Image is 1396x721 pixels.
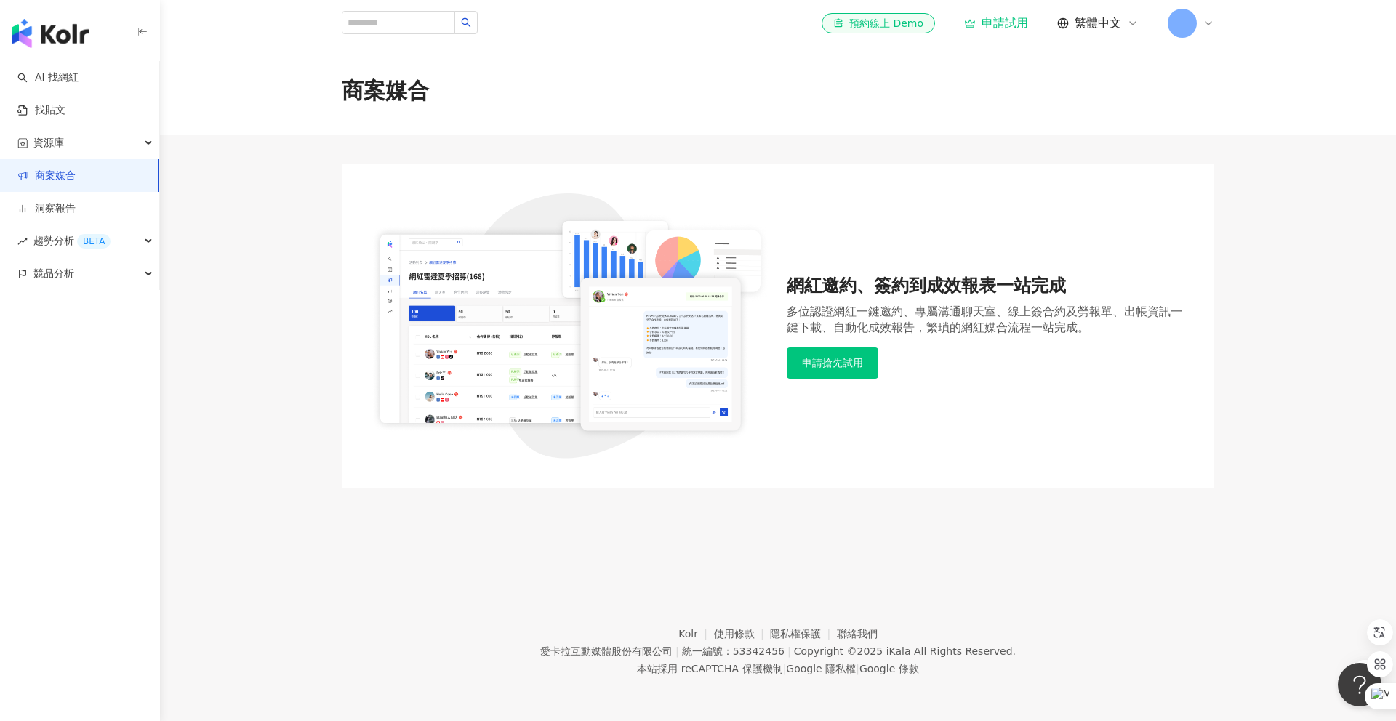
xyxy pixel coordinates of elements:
[1075,15,1121,31] span: 繁體中文
[822,13,935,33] a: 預約線上 Demo
[833,16,923,31] div: 預約線上 Demo
[783,663,787,674] span: |
[17,103,65,118] a: 找貼文
[770,628,837,640] a: 隱私權保護
[77,234,111,249] div: BETA
[637,660,918,677] span: 本站採用 reCAPTCHA 保護機制
[964,16,1028,31] a: 申請試用
[33,126,64,159] span: 資源庫
[886,645,911,657] a: iKala
[714,628,771,640] a: 使用條款
[678,628,713,640] a: Kolr
[786,663,856,674] a: Google 隱私權
[33,257,74,290] span: 競品分析
[17,236,28,246] span: rise
[682,645,785,657] div: 統一編號：53342456
[837,628,878,640] a: 聯絡我們
[461,17,471,28] span: search
[1338,663,1381,706] iframe: Help Scout Beacon - Open
[540,645,673,657] div: 愛卡拉互動媒體股份有限公司
[17,201,76,216] a: 洞察報告
[856,663,859,674] span: |
[787,645,791,657] span: |
[787,304,1185,336] div: 多位認證網紅一鍵邀約、專屬溝通聊天室、線上簽合約及勞報單、出帳資訊一鍵下載、自動化成效報告，繁瑣的網紅媒合流程一站完成。
[33,225,111,257] span: 趨勢分析
[794,645,1016,657] div: Copyright © 2025 All Rights Reserved.
[12,19,89,48] img: logo
[17,71,79,85] a: searchAI 找網紅
[787,347,878,378] button: 申請搶先試用
[859,663,919,674] a: Google 條款
[342,76,429,106] div: 商案媒合
[675,645,679,657] span: |
[371,193,769,459] img: 網紅邀約、簽約到成效報表一站完成
[17,169,76,183] a: 商案媒合
[787,274,1185,299] div: 網紅邀約、簽約到成效報表一站完成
